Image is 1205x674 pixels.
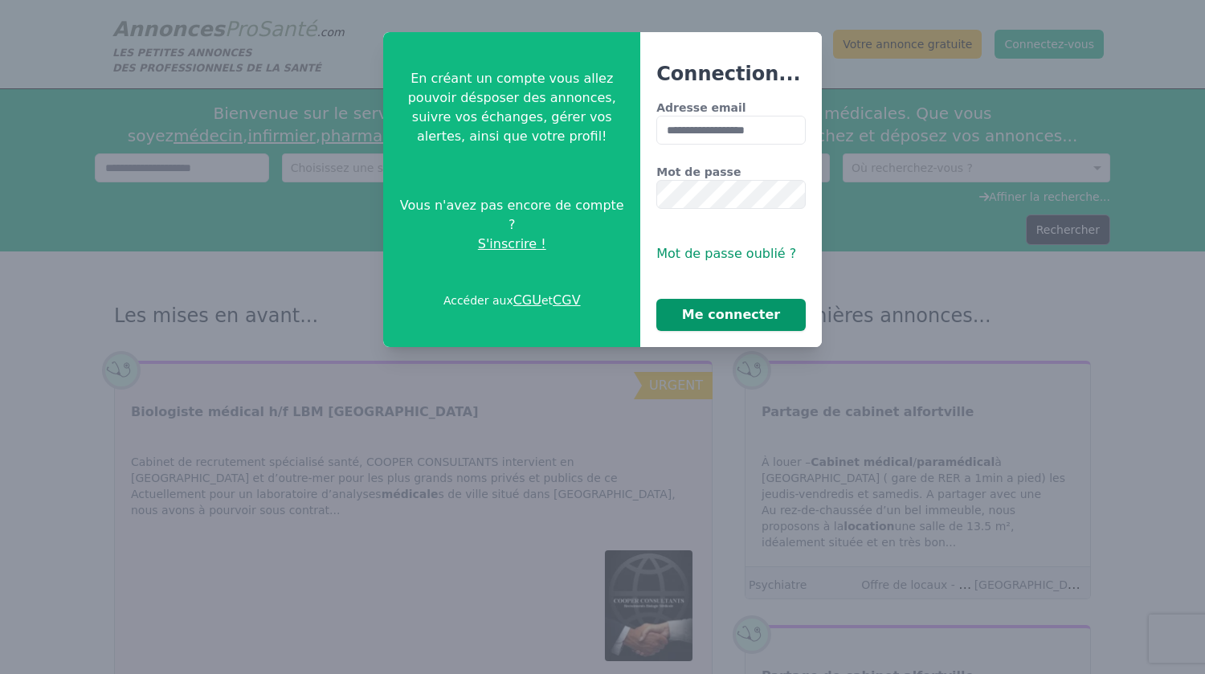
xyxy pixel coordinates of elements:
span: S'inscrire ! [478,235,546,254]
label: Adresse email [656,100,806,116]
p: Accéder aux et [443,291,581,310]
button: Me connecter [656,299,806,331]
p: En créant un compte vous allez pouvoir désposer des annonces, suivre vos échanges, gérer vos aler... [396,69,627,146]
h3: Connection... [656,61,806,87]
a: CGV [553,292,581,308]
span: Vous n'avez pas encore de compte ? [396,196,627,235]
label: Mot de passe [656,164,806,180]
a: CGU [513,292,541,308]
span: Mot de passe oublié ? [656,246,796,261]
